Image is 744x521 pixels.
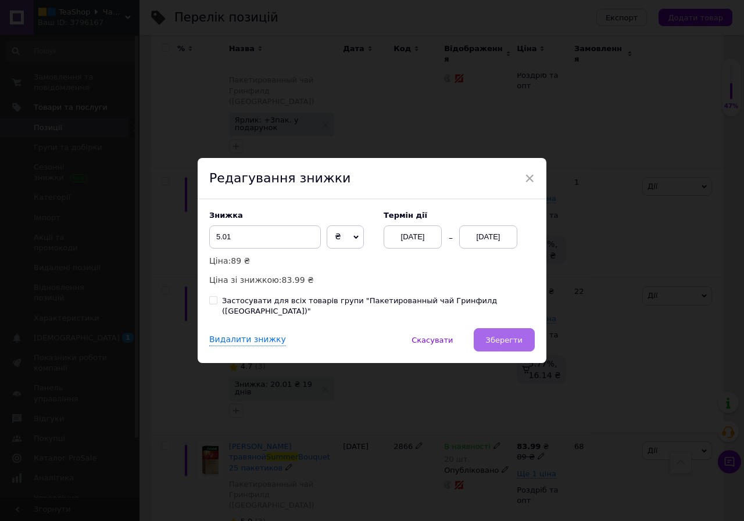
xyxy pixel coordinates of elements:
span: Знижка [209,211,243,220]
span: Редагування знижки [209,171,350,185]
label: Термін дії [384,211,535,220]
div: Видалити знижку [209,334,286,346]
span: × [524,168,535,188]
span: 83.99 ₴ [282,275,314,285]
button: Скасувати [399,328,465,351]
span: Скасувати [412,336,453,344]
div: Застосувати для всіх товарів групи "Пакетированный чай Гринфилд ([GEOGRAPHIC_DATA])" [222,296,535,317]
button: Зберегти [474,328,535,351]
span: ₴ [335,232,341,241]
input: 0 [209,225,321,249]
p: Ціна зі знижкою: [209,274,372,286]
div: [DATE] [384,225,442,249]
span: 89 ₴ [231,256,250,265]
p: Ціна: [209,254,372,267]
div: [DATE] [459,225,517,249]
span: Зберегти [486,336,523,344]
